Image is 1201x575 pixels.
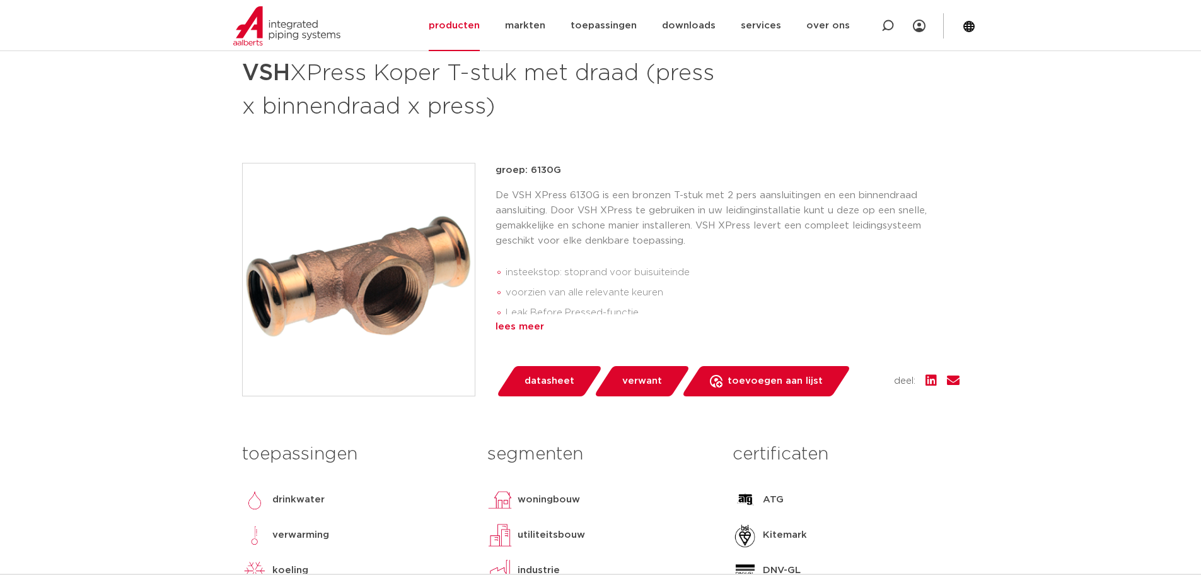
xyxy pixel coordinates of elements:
[763,492,784,507] p: ATG
[496,163,960,178] p: groep: 6130G
[733,487,758,513] img: ATG
[763,528,807,543] p: Kitemark
[733,523,758,548] img: Kitemark
[487,442,714,467] h3: segmenten
[622,371,662,391] span: verwant
[272,492,325,507] p: drinkwater
[272,528,329,543] p: verwarming
[733,442,959,467] h3: certificaten
[728,371,823,391] span: toevoegen aan lijst
[506,263,960,283] li: insteekstop: stoprand voor buisuiteinde
[496,366,603,396] a: datasheet
[487,487,513,513] img: woningbouw
[506,283,960,303] li: voorzien van alle relevante keuren
[242,62,290,85] strong: VSH
[894,374,915,389] span: deel:
[525,371,574,391] span: datasheet
[518,528,585,543] p: utiliteitsbouw
[518,492,580,507] p: woningbouw
[487,523,513,548] img: utiliteitsbouw
[242,442,468,467] h3: toepassingen
[496,188,960,249] p: De VSH XPress 6130G is een bronzen T-stuk met 2 pers aansluitingen en een binnendraad aansluiting...
[242,523,267,548] img: verwarming
[242,54,716,122] h1: XPress Koper T-stuk met draad (press x binnendraad x press)
[243,163,475,396] img: Product Image for VSH XPress Koper T-stuk met draad (press x binnendraad x press)
[242,487,267,513] img: drinkwater
[593,366,690,396] a: verwant
[496,319,960,335] div: lees meer
[506,303,960,323] li: Leak Before Pressed-functie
